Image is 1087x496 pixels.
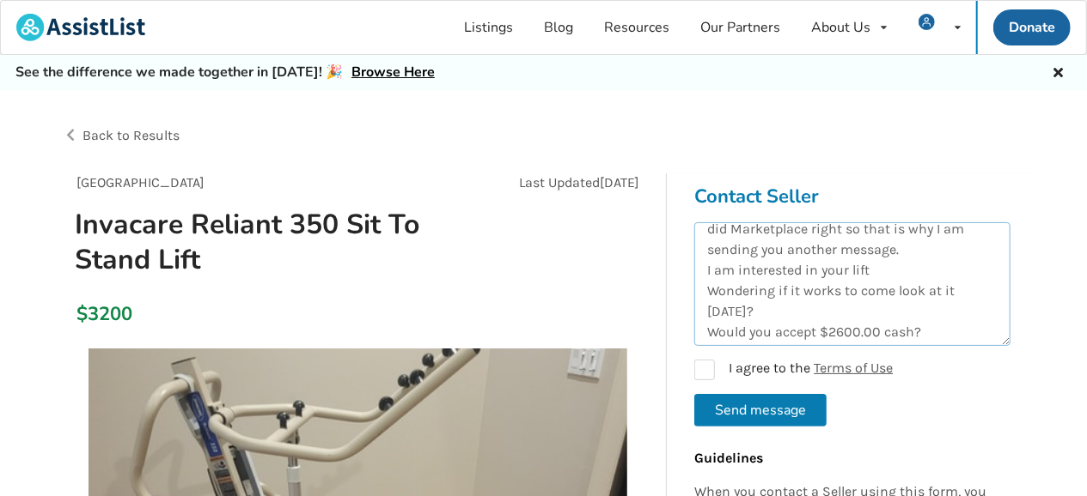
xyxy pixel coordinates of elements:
a: Resources [589,1,686,54]
h3: Contact Seller [694,184,1011,209]
img: assistlist-logo [16,14,145,41]
span: [DATE] [600,174,639,191]
textarea: Good Evening I sent you a message through FB marketplace but I rarely do marketplace whereas I ha... [694,222,1011,346]
span: Back to Results [82,127,180,143]
a: Blog [529,1,589,54]
h5: See the difference we made together in [DATE]! 🎉 [15,64,435,82]
a: Listings [449,1,529,54]
span: [GEOGRAPHIC_DATA] [76,174,205,191]
a: Our Partners [686,1,797,54]
div: About Us [812,21,871,34]
a: Terms of Use [814,360,893,376]
span: Last Updated [519,174,600,191]
label: I agree to the [694,360,893,380]
a: Browse Here [351,63,435,82]
button: Send message [694,394,827,426]
img: user icon [919,14,935,30]
div: $3200 [76,302,86,326]
b: Guidelines [694,450,763,466]
h1: Invacare Reliant 350 Sit To Stand Lift [61,207,467,277]
a: Donate [993,9,1071,45]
